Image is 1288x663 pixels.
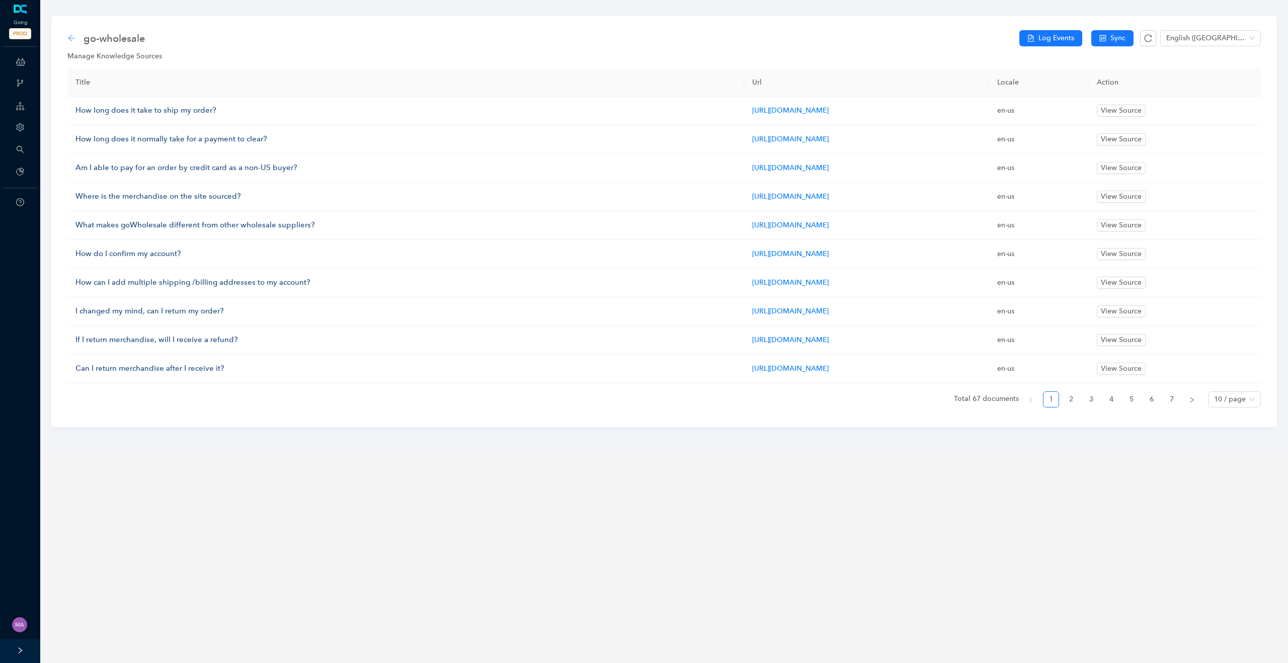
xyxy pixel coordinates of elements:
p: I changed my mind, can I return my order? [75,305,736,317]
button: View Source [1097,162,1146,174]
p: Am I able to pay for an order by credit card as a non-US buyer? [75,162,736,174]
p: How can I add multiple shipping /billing addresses to my account? [75,277,736,289]
span: reload [1144,34,1152,42]
a: 1 [1043,392,1059,407]
span: View Source [1101,306,1142,317]
button: right [1184,391,1200,407]
a: 5 [1124,392,1139,407]
span: Sync [1110,33,1125,44]
a: [URL][DOMAIN_NAME] [752,250,829,258]
a: 6 [1144,392,1159,407]
span: View Source [1101,162,1142,174]
td: en-us [989,326,1089,355]
td: en-us [989,154,1089,183]
a: 4 [1104,392,1119,407]
a: [URL][DOMAIN_NAME] [752,364,829,373]
span: View Source [1101,191,1142,202]
li: Total 67 documents [954,391,1019,407]
a: 7 [1164,392,1179,407]
a: [URL][DOMAIN_NAME] [752,106,829,115]
p: How do I confirm my account? [75,248,736,260]
a: [URL][DOMAIN_NAME] [752,336,829,344]
a: 3 [1084,392,1099,407]
button: controlSync [1091,30,1134,46]
span: pie-chart [16,168,24,176]
button: View Source [1097,363,1146,375]
td: en-us [989,183,1089,211]
a: [URL][DOMAIN_NAME] [752,278,829,287]
button: View Source [1097,277,1146,289]
th: Action [1089,69,1261,97]
a: 2 [1064,392,1079,407]
li: 4 [1103,391,1119,407]
li: 7 [1164,391,1180,407]
td: en-us [989,125,1089,154]
li: 2 [1063,391,1079,407]
li: Next Page [1184,391,1200,407]
span: 10 / page [1214,392,1255,407]
li: 6 [1144,391,1160,407]
p: How long does it take to ship my order? [75,105,736,117]
th: Title [67,69,744,97]
span: left [1028,397,1034,403]
a: [URL][DOMAIN_NAME] [752,192,829,201]
div: Manage Knowledge Sources [67,51,1261,62]
td: en-us [989,269,1089,297]
span: Log Events [1038,33,1074,44]
th: Locale [989,69,1089,97]
span: control [1099,35,1106,42]
button: View Source [1097,334,1146,346]
p: If I return merchandise, will I receive a refund? [75,334,736,346]
span: View Source [1101,134,1142,145]
li: 1 [1043,391,1059,407]
button: View Source [1097,305,1146,317]
span: arrow-left [67,34,75,42]
p: What makes goWholesale different from other wholesale suppliers? [75,219,736,231]
li: Previous Page [1023,391,1039,407]
li: 5 [1123,391,1140,407]
span: View Source [1101,335,1142,346]
p: Where is the merchandise on the site sourced? [75,191,736,203]
span: question-circle [16,198,24,206]
button: View Source [1097,105,1146,117]
span: View Source [1101,363,1142,374]
td: en-us [989,211,1089,240]
span: go-wholesale [84,30,145,46]
img: 261dd2395eed1481b052019273ba48bf [12,617,27,632]
button: View Source [1097,248,1146,260]
a: [URL][DOMAIN_NAME] [752,221,829,229]
a: [URL][DOMAIN_NAME] [752,135,829,143]
button: View Source [1097,191,1146,203]
td: en-us [989,297,1089,326]
div: back [67,34,75,43]
div: Page Size [1208,391,1261,407]
button: file-textLog Events [1019,30,1082,46]
td: en-us [989,240,1089,269]
a: [URL][DOMAIN_NAME] [752,307,829,315]
th: Url [744,69,989,97]
span: English (United States) [1166,31,1255,46]
p: How long does it normally take for a payment to clear? [75,133,736,145]
span: View Source [1101,277,1142,288]
span: setting [16,123,24,131]
button: left [1023,391,1039,407]
span: branches [16,79,24,87]
li: 3 [1083,391,1099,407]
td: en-us [989,355,1089,383]
button: View Source [1097,133,1146,145]
a: [URL][DOMAIN_NAME] [752,163,829,172]
td: en-us [989,97,1089,125]
p: Can I return merchandise after I receive it? [75,363,736,375]
span: View Source [1101,248,1142,260]
button: View Source [1097,219,1146,231]
span: file-text [1027,35,1034,42]
span: right [1189,397,1195,403]
span: PROD [9,28,31,39]
span: View Source [1101,105,1142,116]
span: search [16,145,24,153]
span: View Source [1101,220,1142,231]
